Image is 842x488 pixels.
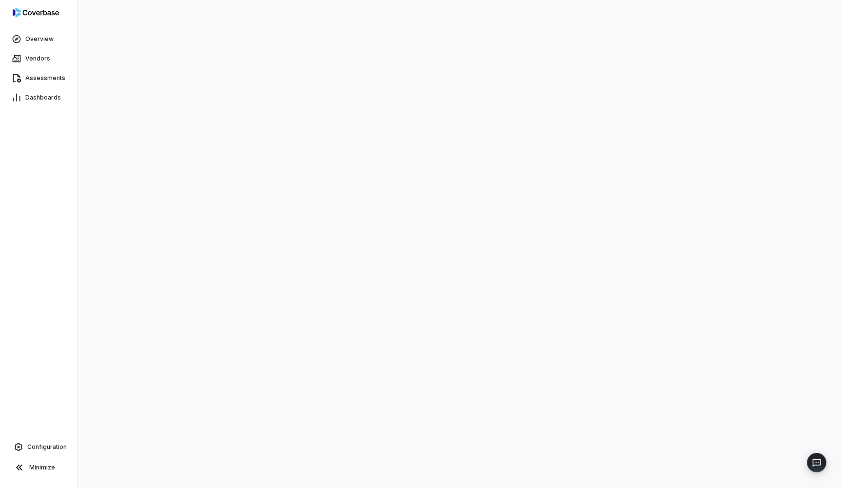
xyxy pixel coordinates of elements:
a: Vendors [2,50,76,67]
span: Overview [25,35,54,43]
span: Dashboards [25,94,61,102]
button: Minimize [4,458,74,477]
a: Assessments [2,69,76,87]
span: Vendors [25,55,50,62]
span: Configuration [27,443,67,451]
img: logo-D7KZi-bG.svg [13,8,59,18]
span: Assessments [25,74,65,82]
a: Configuration [4,438,74,456]
span: Minimize [29,464,55,471]
a: Dashboards [2,89,76,106]
a: Overview [2,30,76,48]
